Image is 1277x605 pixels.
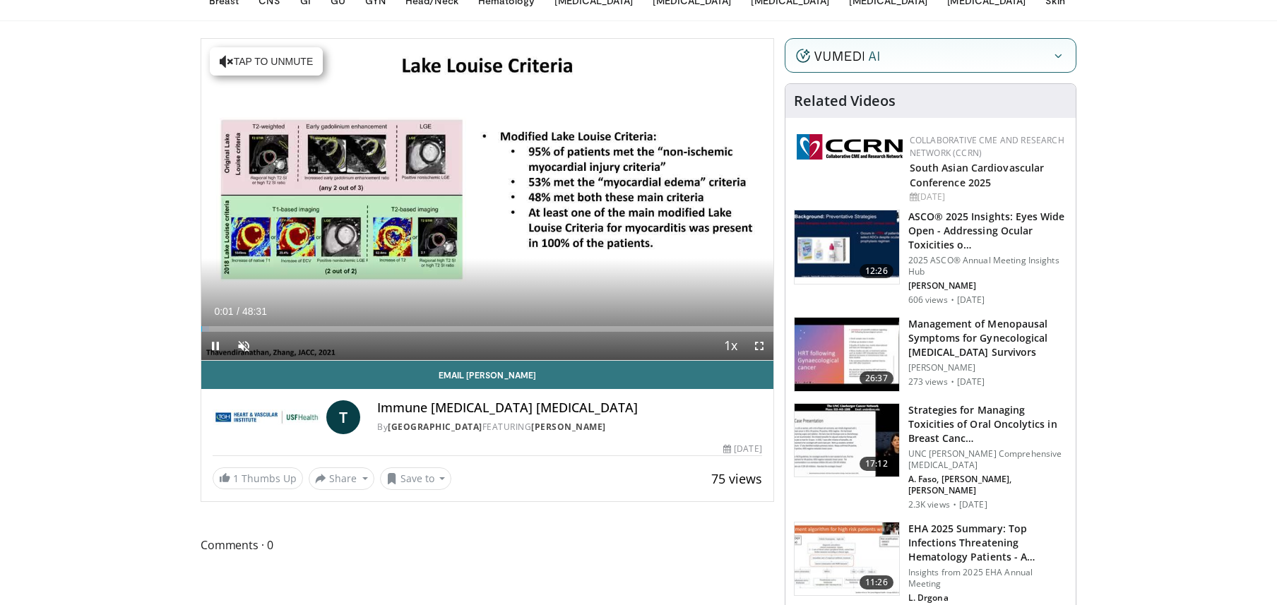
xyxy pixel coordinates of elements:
a: 26:37 Management of Menopausal Symptoms for Gynecological [MEDICAL_DATA] Survivors [PERSON_NAME] ... [794,317,1067,392]
p: 2.3K views [908,499,950,510]
div: [DATE] [723,443,761,455]
a: 17:12 Strategies for Managing Toxicities of Oral Oncolytics in Breast Canc… UNC [PERSON_NAME] Com... [794,403,1067,510]
a: T [326,400,360,434]
a: [GEOGRAPHIC_DATA] [388,421,482,433]
span: 48:31 [242,306,267,317]
span: 17:12 [860,457,893,471]
a: Email [PERSON_NAME] [201,361,773,389]
div: [DATE] [910,191,1064,203]
h3: Strategies for Managing Toxicities of Oral Oncolytics in Breast Canc… [908,403,1067,445]
h3: Management of Menopausal Symptoms for Gynecological [MEDICAL_DATA] Survivors [908,317,1067,359]
p: [PERSON_NAME] [908,280,1067,292]
img: Tampa General Hospital Heart & Vascular Institute [213,400,321,434]
a: 1 Thumbs Up [213,467,303,489]
p: 606 views [908,294,948,306]
img: b996844e-283e-46d3-a511-8b624ad06fb9.150x105_q85_crop-smart_upscale.jpg [795,210,899,284]
span: 0:01 [214,306,233,317]
p: [DATE] [957,294,985,306]
img: a04ee3ba-8487-4636-b0fb-5e8d268f3737.png.150x105_q85_autocrop_double_scale_upscale_version-0.2.png [797,134,903,160]
button: Unmute [230,332,258,360]
p: UNC [PERSON_NAME] Comprehensive [MEDICAL_DATA] [908,448,1067,471]
p: 273 views [908,376,948,388]
p: A. Faso, [PERSON_NAME], [PERSON_NAME] [908,474,1067,496]
p: [DATE] [959,499,987,510]
video-js: Video Player [201,39,773,361]
img: 3b7511a4-4218-4665-a61c-44c450ee2cf2.150x105_q85_crop-smart_upscale.jpg [795,522,899,596]
button: Save to [380,467,452,490]
p: [PERSON_NAME] [908,362,1067,373]
button: Pause [201,332,230,360]
a: [PERSON_NAME] [531,421,606,433]
img: vumedi-ai-logo.v2.svg [796,49,879,63]
h3: ASCO® 2025 Insights: Eyes Wide Open - Addressing Ocular Toxicities o… [908,210,1067,252]
button: Tap to unmute [210,47,323,76]
span: 1 [233,472,239,485]
a: South Asian Cardiovascular Conference 2025 [910,161,1045,189]
p: L. Drgona [908,592,1067,604]
p: [DATE] [957,376,985,388]
div: By FEATURING [377,421,761,433]
img: a5404e15-958f-4018-9f04-158d11b589aa.150x105_q85_crop-smart_upscale.jpg [795,318,899,391]
h4: Related Videos [794,92,896,109]
span: 12:26 [860,264,893,278]
p: Insights from 2025 EHA Annual Meeting [908,567,1067,589]
span: / [237,306,239,317]
span: 26:37 [860,371,893,385]
div: · [951,294,954,306]
button: Share [309,467,374,490]
h4: Immune [MEDICAL_DATA] [MEDICAL_DATA] [377,400,761,416]
button: Playback Rate [717,332,745,360]
span: 75 views [711,470,762,487]
div: · [953,499,956,510]
p: 2025 ASCO® Annual Meeting Insights Hub [908,255,1067,277]
div: · [951,376,954,388]
span: Comments 0 [201,536,774,554]
span: 11:26 [860,575,893,589]
img: 7eb00e7f-02a9-4560-a2bb-2d16661475ed.150x105_q85_crop-smart_upscale.jpg [795,404,899,477]
h3: EHA 2025 Summary: Top Infections Threatening Hematology Patients - A… [908,522,1067,564]
button: Fullscreen [745,332,773,360]
a: 12:26 ASCO® 2025 Insights: Eyes Wide Open - Addressing Ocular Toxicities o… 2025 ASCO® Annual Mee... [794,210,1067,306]
div: Progress Bar [201,326,773,332]
a: Collaborative CME and Research Network (CCRN) [910,134,1064,159]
